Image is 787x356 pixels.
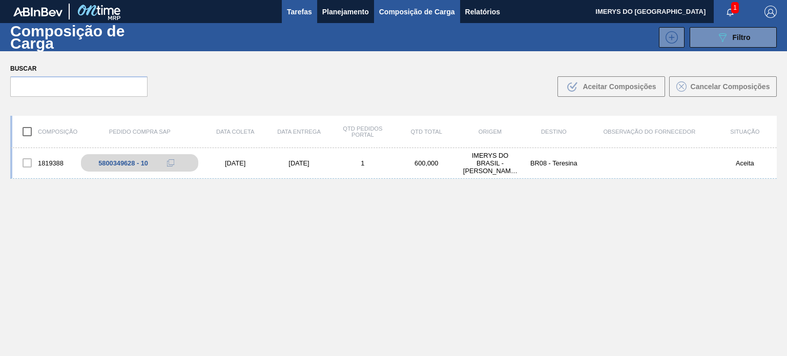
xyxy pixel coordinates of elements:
[458,152,522,175] div: IMERYS DO BRASIL - PAULINA (SP)
[764,6,777,18] img: Logout
[395,159,458,167] div: 600,000
[203,129,267,135] div: Data coleta
[690,27,777,48] button: Filtro
[12,152,76,174] div: 1819388
[331,125,395,138] div: Qtd Pedidos Portal
[465,6,500,18] span: Relatórios
[713,129,777,135] div: Situação
[267,159,330,167] div: [DATE]
[731,2,739,13] span: 1
[379,6,455,18] span: Composição de Carga
[267,129,330,135] div: Data entrega
[669,76,777,97] button: Cancelar Composições
[654,27,685,48] div: Nova Composição
[10,61,148,76] label: Buscar
[203,159,267,167] div: [DATE]
[557,76,665,97] button: Aceitar Composições
[160,157,181,169] div: Copiar
[287,6,312,18] span: Tarefas
[458,129,522,135] div: Origem
[583,82,656,91] span: Aceitar Composições
[522,129,586,135] div: Destino
[691,82,770,91] span: Cancelar Composições
[13,7,63,16] img: TNhmsLtSVTkK8tSr43FrP2fwEKptu5GPRR3wAAAABJRU5ErkJggg==
[98,159,148,167] div: 5800349628 - 10
[395,129,458,135] div: Qtd Total
[322,6,369,18] span: Planejamento
[733,33,751,41] span: Filtro
[76,129,203,135] div: Pedido Compra SAP
[522,159,586,167] div: BR08 - Teresina
[12,121,76,142] div: Composição
[714,5,747,19] button: Notificações
[10,25,172,49] h1: Composição de Carga
[331,159,395,167] div: 1
[586,129,713,135] div: Observação do Fornecedor
[713,159,777,167] div: Aceita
